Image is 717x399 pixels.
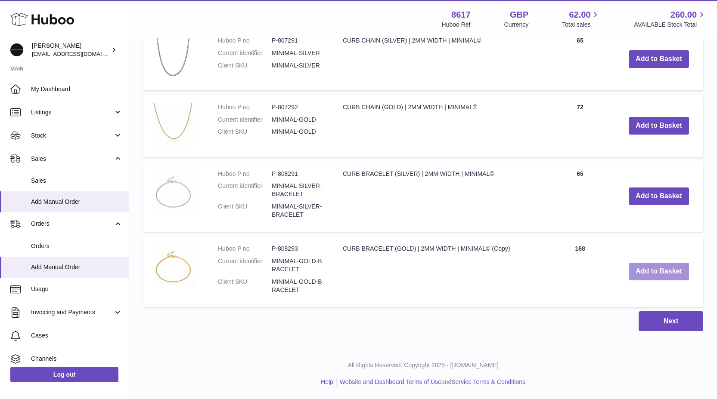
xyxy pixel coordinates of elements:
[272,37,326,45] dd: P-807291
[546,95,615,157] td: 72
[152,103,195,146] img: CURB CHAIN (GOLD) | 2MM WIDTH | MINIMAL©
[272,103,326,111] dd: P-807292
[152,245,195,288] img: CURB BRACELET (GOLD) | 2MM WIDTH | MINIMAL© (Copy)
[272,203,326,219] dd: MINIMAL-SILVER-BRACELET
[32,50,127,57] span: [EMAIL_ADDRESS][DOMAIN_NAME]
[31,177,122,185] span: Sales
[31,198,122,206] span: Add Manual Order
[562,9,600,29] a: 62.00 Total sales
[510,9,528,21] strong: GBP
[272,245,326,253] dd: P-808293
[32,42,109,58] div: [PERSON_NAME]
[634,9,707,29] a: 260.00 AVAILABLE Stock Total
[272,278,326,294] dd: MINIMAL-GOLD-BRACELET
[218,128,272,136] dt: Client SKU
[634,21,707,29] span: AVAILABLE Stock Total
[218,61,272,70] dt: Client SKU
[334,95,546,157] td: CURB CHAIN (GOLD) | 2MM WIDTH | MINIMAL©
[218,170,272,178] dt: Huboo P no
[629,263,689,280] button: Add to Basket
[670,9,697,21] span: 260.00
[442,21,471,29] div: Huboo Ref
[152,170,195,213] img: CURB BRACELET (SILVER) | 2MM WIDTH | MINIMAL©
[451,9,471,21] strong: 8617
[31,331,122,340] span: Cases
[152,37,195,80] img: CURB CHAIN (SILVER) | 2MM WIDTH | MINIMAL©
[334,161,546,232] td: CURB BRACELET (SILVER) | 2MM WIDTH | MINIMAL©
[569,9,590,21] span: 62.00
[218,203,272,219] dt: Client SKU
[218,182,272,198] dt: Current identifier
[337,378,525,386] li: and
[218,37,272,45] dt: Huboo P no
[31,108,113,117] span: Listings
[218,245,272,253] dt: Huboo P no
[272,116,326,124] dd: MINIMAL-GOLD
[31,355,122,363] span: Channels
[272,61,326,70] dd: MINIMAL-SILVER
[272,257,326,273] dd: MINIMAL-GOLD-BRACELET
[334,28,546,90] td: CURB CHAIN (SILVER) | 2MM WIDTH | MINIMAL©
[546,236,615,307] td: 168
[31,263,122,271] span: Add Manual Order
[546,28,615,90] td: 65
[218,257,272,273] dt: Current identifier
[31,132,113,140] span: Stock
[10,43,23,56] img: hello@alfredco.com
[639,311,703,331] button: Next
[31,85,122,93] span: My Dashboard
[334,236,546,307] td: CURB BRACELET (GOLD) | 2MM WIDTH | MINIMAL© (Copy)
[218,49,272,57] dt: Current identifier
[321,378,333,385] a: Help
[272,49,326,57] dd: MINIMAL-SILVER
[504,21,529,29] div: Currency
[136,361,710,369] p: All Rights Reserved. Copyright 2025 - [DOMAIN_NAME]
[31,285,122,293] span: Usage
[629,187,689,205] button: Add to Basket
[340,378,441,385] a: Website and Dashboard Terms of Use
[629,50,689,68] button: Add to Basket
[272,182,326,198] dd: MINIMAL-SILVER-BRACELET
[31,220,113,228] span: Orders
[546,161,615,232] td: 65
[31,155,113,163] span: Sales
[218,278,272,294] dt: Client SKU
[218,116,272,124] dt: Current identifier
[451,378,525,385] a: Service Terms & Conditions
[272,170,326,178] dd: P-808291
[10,367,118,382] a: Log out
[629,117,689,135] button: Add to Basket
[218,103,272,111] dt: Huboo P no
[31,242,122,250] span: Orders
[562,21,600,29] span: Total sales
[31,308,113,316] span: Invoicing and Payments
[272,128,326,136] dd: MINIMAL-GOLD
